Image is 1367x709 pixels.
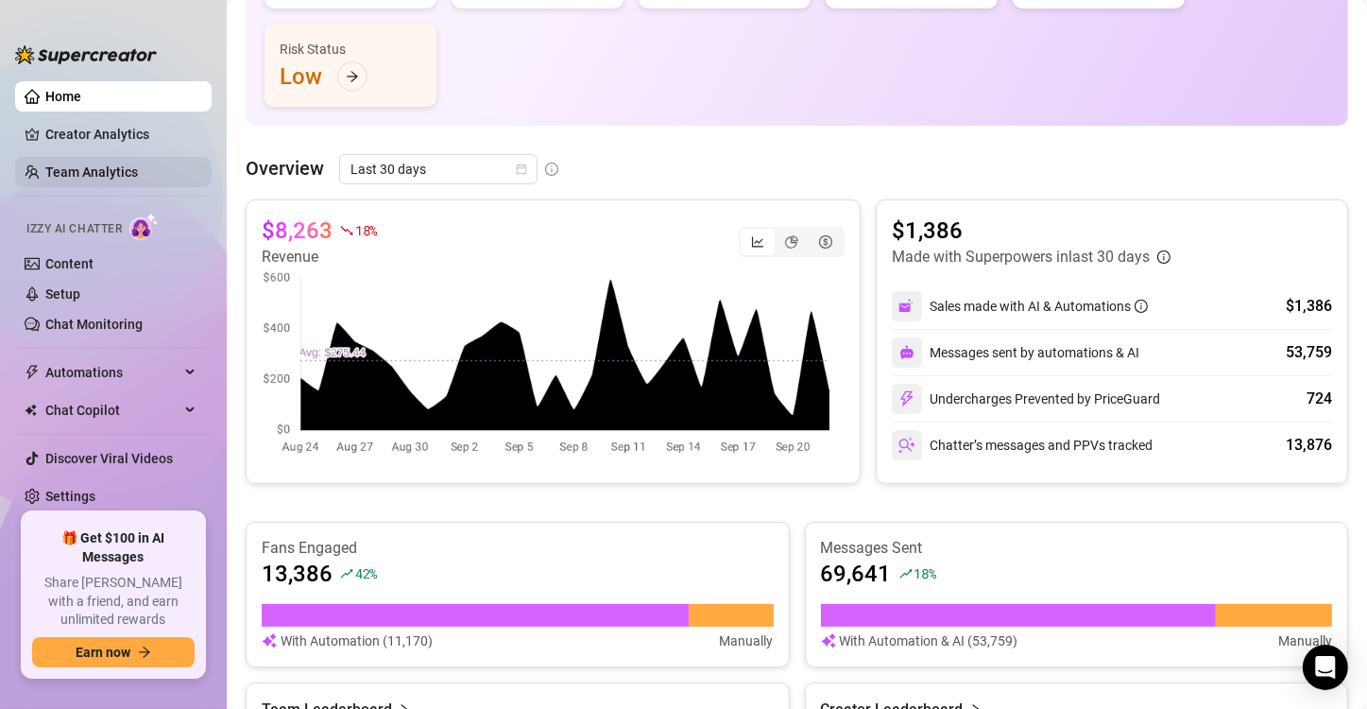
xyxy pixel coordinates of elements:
[76,645,130,660] span: Earn now
[26,220,122,238] span: Izzy AI Chatter
[340,224,353,237] span: fall
[892,337,1139,368] div: Messages sent by automations & AI
[262,631,277,651] img: svg%3e
[898,298,915,315] img: svg%3e
[1286,341,1332,364] div: 53,759
[821,631,836,651] img: svg%3e
[914,564,936,582] span: 18 %
[516,164,527,175] span: calendar
[1286,295,1332,318] div: $1,386
[892,246,1150,268] article: Made with Superpowers in last 30 days
[892,216,1170,246] article: $1,386
[246,154,324,182] article: Overview
[129,213,159,240] img: AI Chatter
[898,390,915,407] img: svg%3e
[15,45,157,64] img: logo-BBDzfeDw.svg
[280,39,421,60] div: Risk Status
[262,216,333,246] article: $8,263
[262,538,774,559] article: Fans Engaged
[32,574,195,630] span: Share [PERSON_NAME] with a friend, and earn unlimited rewards
[350,155,526,183] span: Last 30 days
[1303,645,1348,690] div: Open Intercom Messenger
[45,119,197,149] a: Creator Analytics
[821,559,892,589] article: 69,641
[25,365,40,380] span: thunderbolt
[340,567,353,580] span: rise
[545,163,558,176] span: info-circle
[821,538,1333,559] article: Messages Sent
[262,246,377,268] article: Revenue
[45,89,81,104] a: Home
[899,345,914,360] img: svg%3e
[138,646,151,659] span: arrow-right
[45,317,143,332] a: Chat Monitoring
[840,631,1018,651] article: With Automation & AI (53,759)
[355,564,377,582] span: 42 %
[1278,631,1332,651] article: Manually
[1135,300,1148,313] span: info-circle
[25,404,37,417] img: Chat Copilot
[45,489,95,504] a: Settings
[720,631,774,651] article: Manually
[45,256,94,271] a: Content
[355,221,377,239] span: 18 %
[45,395,179,425] span: Chat Copilot
[892,430,1153,460] div: Chatter’s messages and PPVs tracked
[785,235,798,249] span: pie-chart
[892,384,1160,414] div: Undercharges Prevented by PriceGuard
[930,296,1148,317] div: Sales made with AI & Automations
[751,235,764,249] span: line-chart
[45,164,138,180] a: Team Analytics
[262,559,333,589] article: 13,386
[1157,251,1170,264] span: info-circle
[1286,434,1332,457] div: 13,876
[32,637,195,667] button: Earn nowarrow-right
[898,437,915,454] img: svg%3e
[819,235,832,249] span: dollar-circle
[45,286,80,302] a: Setup
[281,631,433,651] article: With Automation (11,170)
[899,567,913,580] span: rise
[346,70,359,83] span: arrow-right
[1307,388,1332,410] div: 724
[45,451,173,466] a: Discover Viral Videos
[32,529,195,566] span: 🎁 Get $100 in AI Messages
[45,357,179,388] span: Automations
[739,227,845,257] div: segmented control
